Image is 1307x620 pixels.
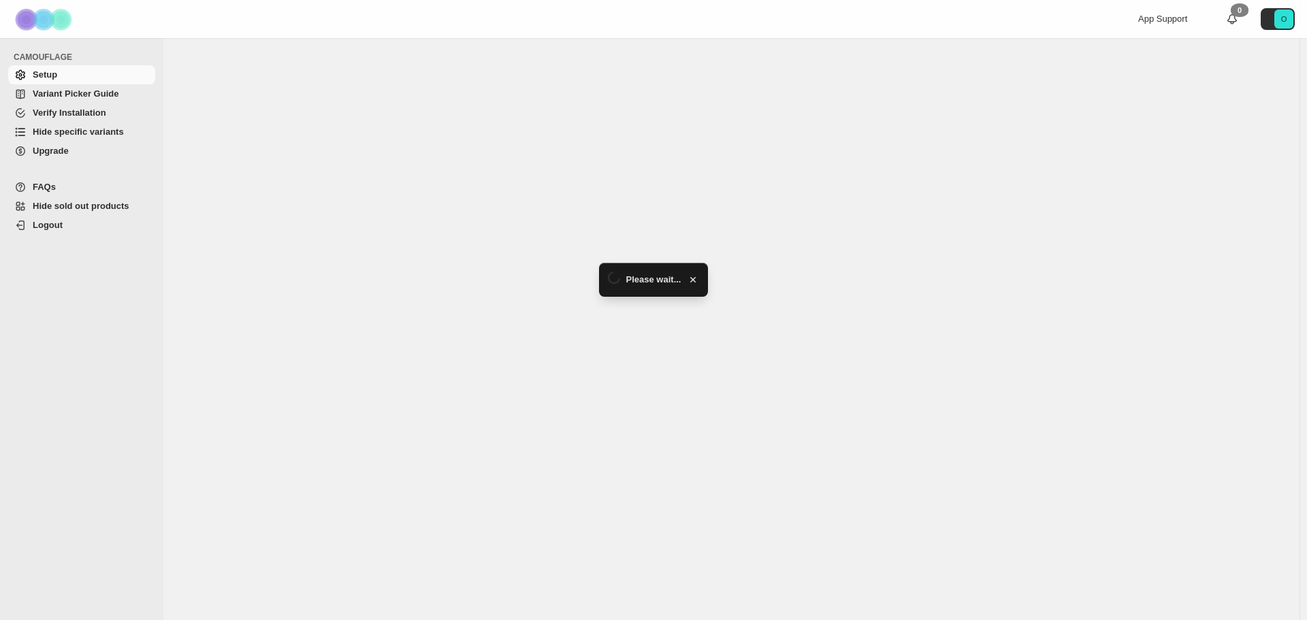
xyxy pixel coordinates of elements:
[8,103,155,123] a: Verify Installation
[8,142,155,161] a: Upgrade
[8,197,155,216] a: Hide sold out products
[1231,3,1248,17] div: 0
[33,182,56,192] span: FAQs
[8,178,155,197] a: FAQs
[33,88,118,99] span: Variant Picker Guide
[11,1,79,38] img: Camouflage
[33,146,69,156] span: Upgrade
[1274,10,1293,29] span: Avatar with initials O
[8,216,155,235] a: Logout
[33,69,57,80] span: Setup
[8,84,155,103] a: Variant Picker Guide
[33,220,63,230] span: Logout
[1281,15,1287,23] text: O
[1225,12,1239,26] a: 0
[33,127,124,137] span: Hide specific variants
[626,273,681,287] span: Please wait...
[8,123,155,142] a: Hide specific variants
[8,65,155,84] a: Setup
[1261,8,1295,30] button: Avatar with initials O
[14,52,157,63] span: CAMOUFLAGE
[33,108,106,118] span: Verify Installation
[33,201,129,211] span: Hide sold out products
[1138,14,1187,24] span: App Support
